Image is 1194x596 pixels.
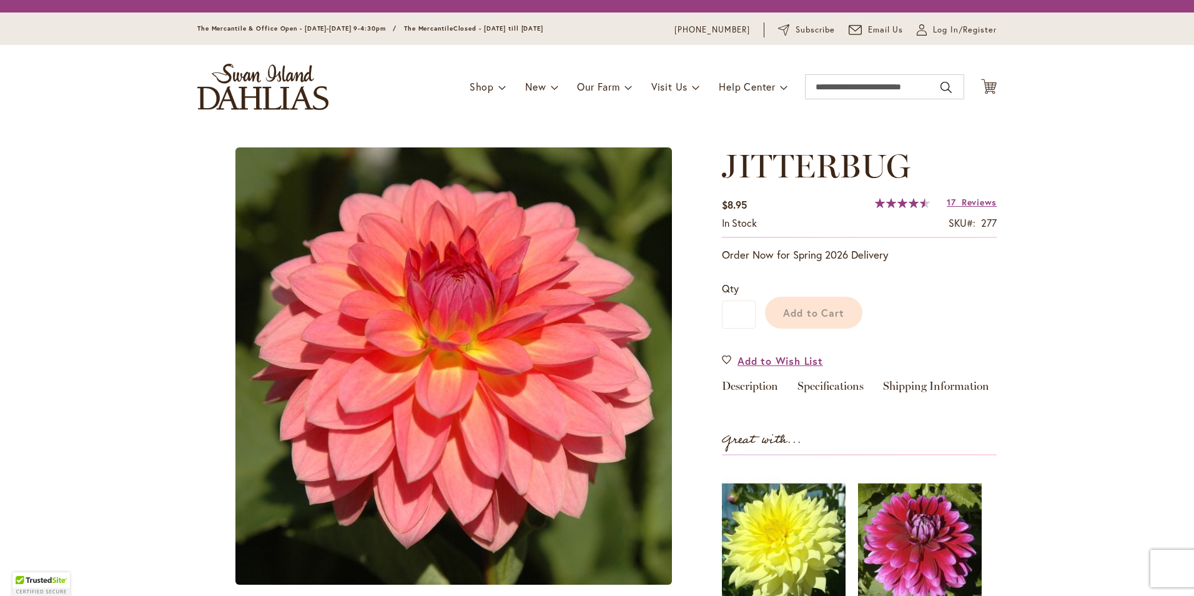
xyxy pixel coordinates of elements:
div: 91% [875,198,930,208]
span: Qty [722,282,739,295]
a: Subscribe [778,24,835,36]
img: main product photo [235,147,672,585]
span: Add to Wish List [738,354,823,368]
strong: Great with... [722,430,802,450]
span: New [525,80,546,93]
div: Detailed Product Info [722,380,997,399]
span: Help Center [719,80,776,93]
span: Subscribe [796,24,835,36]
div: TrustedSite Certified [12,572,70,596]
span: Our Farm [577,80,619,93]
div: Availability [722,216,757,231]
a: [PHONE_NUMBER] [674,24,750,36]
span: Email Us [868,24,904,36]
strong: SKU [949,216,975,229]
span: Closed - [DATE] till [DATE] [453,24,543,32]
span: 17 [947,196,955,208]
span: Visit Us [651,80,688,93]
a: Specifications [797,380,864,399]
a: Log In/Register [917,24,997,36]
span: The Mercantile & Office Open - [DATE]-[DATE] 9-4:30pm / The Mercantile [197,24,453,32]
span: JITTERBUG [722,146,910,186]
a: Email Us [849,24,904,36]
span: Reviews [962,196,997,208]
a: store logo [197,64,328,110]
p: Order Now for Spring 2026 Delivery [722,247,997,262]
a: Shipping Information [883,380,989,399]
span: In stock [722,216,757,229]
a: Description [722,380,778,399]
span: Shop [470,80,494,93]
div: 277 [981,216,997,231]
a: Add to Wish List [722,354,823,368]
span: Log In/Register [933,24,997,36]
button: Search [940,77,952,97]
a: 17 Reviews [947,196,997,208]
span: $8.95 [722,198,747,211]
